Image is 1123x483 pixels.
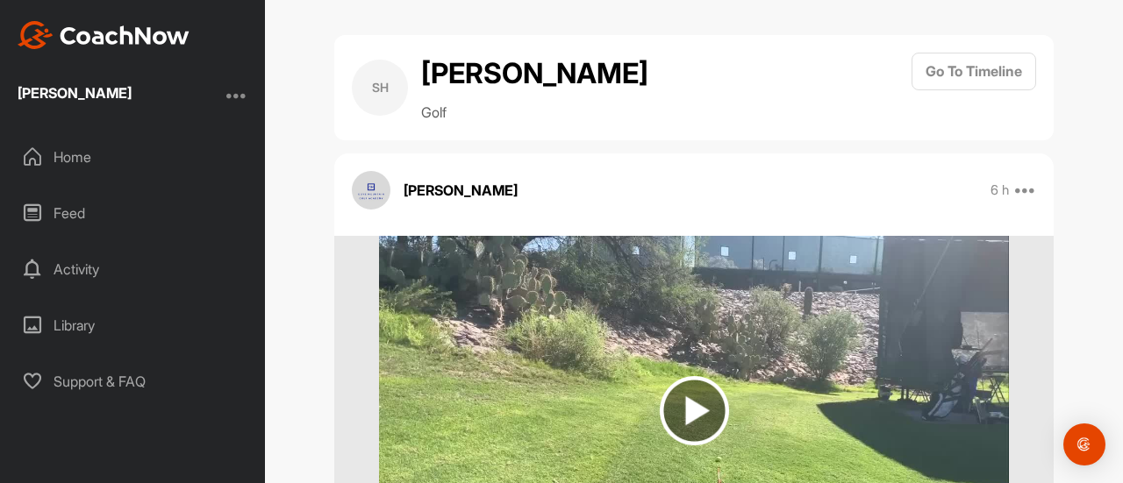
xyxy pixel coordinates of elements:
button: Go To Timeline [912,53,1036,90]
div: Library [10,303,257,347]
p: [PERSON_NAME] [404,180,518,201]
img: CoachNow [18,21,190,49]
p: Golf [421,102,648,123]
div: SH [352,60,408,116]
div: Feed [10,191,257,235]
div: Home [10,135,257,179]
div: [PERSON_NAME] [18,86,132,100]
div: Activity [10,247,257,291]
img: play [660,376,729,445]
img: avatar [352,171,390,210]
h2: [PERSON_NAME] [421,53,648,95]
a: Go To Timeline [912,53,1036,123]
div: Open Intercom Messenger [1063,423,1105,465]
p: 6 h [991,181,1009,199]
div: Support & FAQ [10,359,257,403]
